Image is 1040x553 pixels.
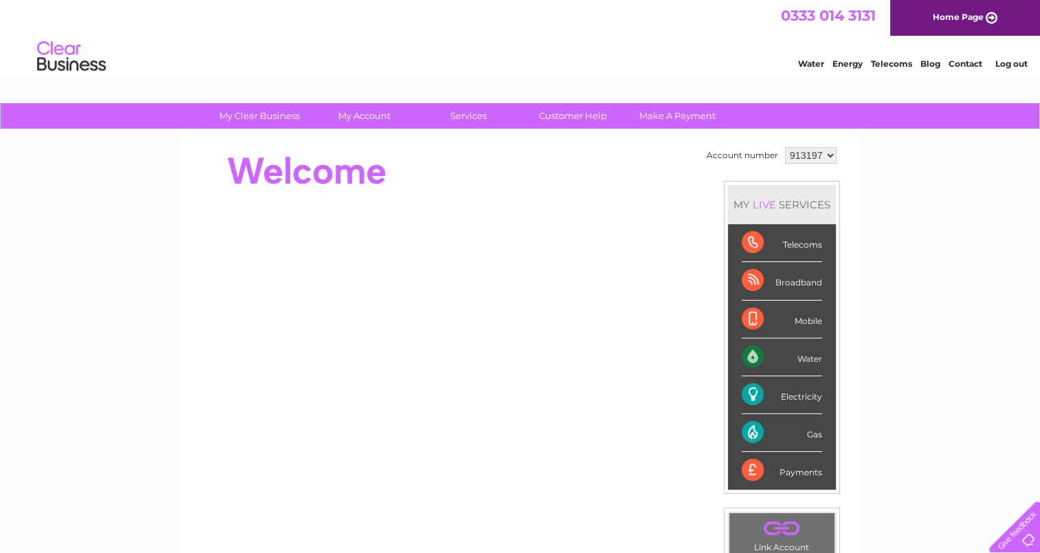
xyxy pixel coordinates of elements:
div: Electricity [742,376,822,414]
a: Contact [949,58,982,69]
td: Account number [703,144,782,167]
img: logo.png [36,36,107,78]
a: . [733,517,831,541]
div: Clear Business is a trading name of Verastar Limited (registered in [GEOGRAPHIC_DATA] No. 3667643... [196,8,845,67]
a: Services [412,103,525,129]
div: Broadband [742,262,822,300]
a: Log out [995,58,1027,69]
div: Telecoms [742,224,822,262]
a: 0333 014 3131 [781,7,876,24]
a: My Clear Business [203,103,316,129]
a: Blog [920,58,940,69]
div: LIVE [750,198,779,211]
a: Telecoms [871,58,912,69]
div: Payments [742,452,822,489]
a: My Account [307,103,421,129]
a: Water [798,58,824,69]
div: Water [742,338,822,376]
div: Mobile [742,301,822,338]
div: MY SERVICES [728,185,836,224]
a: Make A Payment [621,103,734,129]
a: Customer Help [516,103,630,129]
a: Energy [832,58,863,69]
div: Gas [742,414,822,452]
